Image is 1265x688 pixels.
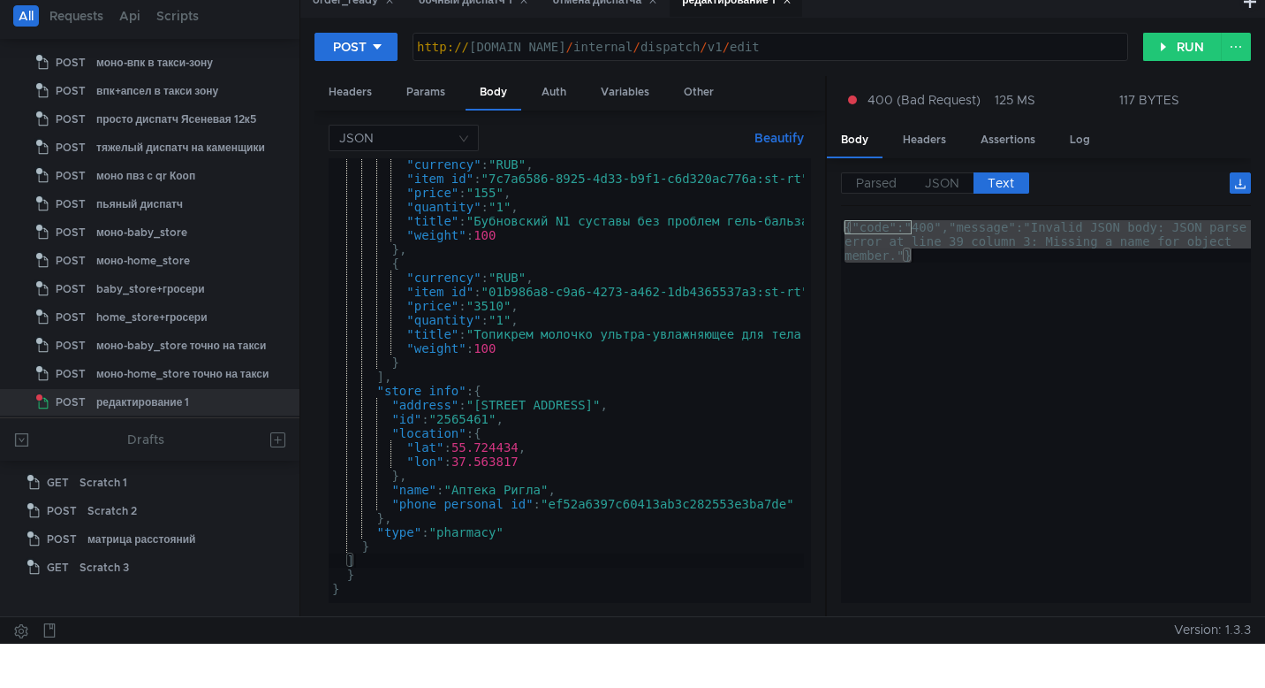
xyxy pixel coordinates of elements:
span: POST [56,333,86,359]
div: пьяный диспатч [96,191,183,218]
div: POST [333,37,367,57]
span: POST [56,106,86,133]
button: Scripts [151,5,204,27]
div: Scratch 3 [80,554,129,581]
div: Params [392,76,459,109]
span: POST [56,78,86,104]
span: POST [56,163,86,189]
div: Headers [889,124,960,157]
span: POST [56,361,86,387]
div: Body [466,76,521,111]
div: Other [670,76,728,109]
span: 400 (Bad Request) [867,90,981,110]
span: POST [56,248,86,274]
div: baby_store+гросери [96,276,205,302]
div: тяжелый диспатч на каменщики [96,134,265,161]
span: POST [56,50,86,76]
span: Parsed [856,175,897,191]
span: POST [47,526,77,553]
div: home_store+гросери [96,304,208,331]
div: редактирование 1 [96,389,189,416]
div: Headers [314,76,386,109]
span: POST [56,134,86,161]
span: POST [56,389,86,416]
div: моно-home_store [96,248,190,274]
span: Text [988,175,1014,191]
span: GET [47,554,69,581]
div: 117 BYTES [1119,92,1179,108]
div: просто диспатч Ясеневая 12к5 [96,106,256,133]
div: матрица расстояний [87,526,195,553]
span: POST [56,276,86,302]
div: моно-впк в такси-зону [96,50,213,76]
div: Drafts [127,429,164,450]
span: POST [47,498,77,524]
span: POST [56,191,86,218]
div: моно-baby_store [96,219,187,246]
div: моно-baby_store точно на такси [96,333,266,359]
div: Variables [587,76,663,109]
span: GET [47,470,69,496]
button: Beautify [747,127,811,149]
div: Assertions [966,124,1049,157]
div: моно пвз с qr Кооп [96,163,195,189]
button: Requests [44,5,109,27]
div: впк+апсел в такси зону [96,78,218,104]
span: JSON [925,175,959,191]
div: моно-home_store точно на такси [96,361,269,387]
div: Scratch 2 [87,498,137,524]
button: RUN [1143,33,1222,61]
span: POST [56,219,86,246]
button: All [13,5,39,27]
button: Api [114,5,146,27]
div: Scratch 1 [80,470,127,496]
span: Version: 1.3.3 [1174,617,1251,643]
div: Log [1056,124,1104,157]
span: POST [56,304,86,331]
div: 125 MS [995,92,1035,108]
button: POST [314,33,398,61]
div: Auth [527,76,580,109]
div: Body [827,124,882,158]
